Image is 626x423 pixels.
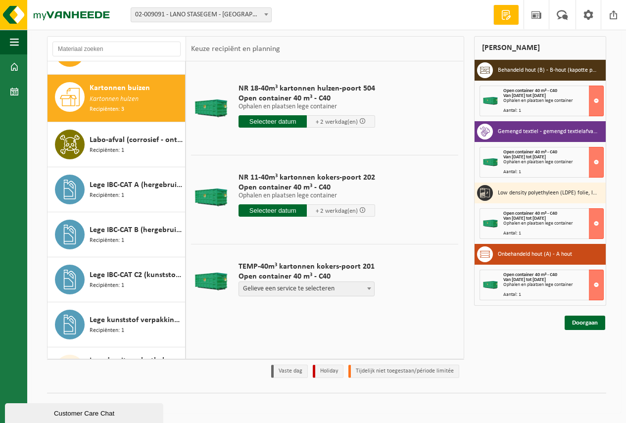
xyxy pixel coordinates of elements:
[503,277,546,282] strong: Van [DATE] tot [DATE]
[271,365,308,378] li: Vaste dag
[348,365,459,378] li: Tijdelijk niet toegestaan/période limitée
[48,347,186,395] button: Low density polyethyleen (LDPE) folie, los, naturel
[90,105,124,114] span: Recipiënten: 3
[131,8,271,22] span: 02-009091 - LANO STASEGEM - HARELBEKE
[316,208,358,214] span: + 2 werkdag(en)
[48,212,186,257] button: Lege IBC-CAT B (hergebruik na reiniging, 2e keuze) Recipiënten: 1
[48,302,186,347] button: Lege kunststof verpakkingen van gevaarlijke stoffen Recipiënten: 1
[503,149,557,155] span: Open container 40 m³ - C40
[498,124,599,140] h3: Gemengd textiel - gemengd textielafval (HCA)
[503,221,604,226] div: Ophalen en plaatsen lege container
[239,84,375,94] span: NR 18-40m³ kartonnen hulzen-poort 504
[503,108,604,113] div: Aantal: 1
[90,314,183,326] span: Lege kunststof verpakkingen van gevaarlijke stoffen
[313,365,343,378] li: Holiday
[503,211,557,216] span: Open container 40 m³ - C40
[239,183,375,192] span: Open container 40 m³ - C40
[239,94,375,103] span: Open container 40 m³ - C40
[503,292,604,297] div: Aantal: 1
[503,282,604,287] div: Ophalen en plaatsen lege container
[503,154,546,160] strong: Van [DATE] tot [DATE]
[90,146,124,155] span: Recipiënten: 1
[503,216,546,221] strong: Van [DATE] tot [DATE]
[239,262,375,272] span: TEMP-40m³ kartonnen kokers-poort 201
[90,94,139,105] span: Kartonnen hulzen
[239,115,307,128] input: Selecteer datum
[131,7,272,22] span: 02-009091 - LANO STASEGEM - HARELBEKE
[503,170,604,175] div: Aantal: 1
[498,62,599,78] h3: Behandeld hout (B) - B-hout (kapotte paletten)
[90,179,183,191] span: Lege IBC-CAT A (hergebruik na wassen, 1e keuze, als nieuw)
[316,119,358,125] span: + 2 werkdag(en)
[239,272,375,282] span: Open container 40 m³ - C40
[90,82,150,94] span: Kartonnen buizen
[90,134,183,146] span: Labo-afval (corrosief - ontvlambaar)
[239,282,375,296] span: Gelieve een service te selecteren
[498,185,599,201] h3: Low density polyethyleen (LDPE) folie, los, naturel/gekleurd (80/20) - plastiekfolie gekleurd
[90,355,183,367] span: Low density polyethyleen (LDPE) folie, los, naturel
[503,272,557,278] span: Open container 40 m³ - C40
[503,88,557,94] span: Open container 40 m³ - C40
[239,173,375,183] span: NR 11-40m³ kartonnen kokers-poort 202
[48,257,186,302] button: Lege IBC-CAT C2 (kunststof blaas verbranden) Recipiënten: 1
[52,42,181,56] input: Materiaal zoeken
[186,37,285,61] div: Keuze recipiënt en planning
[239,204,307,217] input: Selecteer datum
[503,98,604,103] div: Ophalen en plaatsen lege container
[90,326,124,335] span: Recipiënten: 1
[503,160,604,165] div: Ophalen en plaatsen lege container
[239,282,374,296] span: Gelieve een service te selecteren
[565,316,605,330] a: Doorgaan
[48,122,186,167] button: Labo-afval (corrosief - ontvlambaar) Recipiënten: 1
[90,224,183,236] span: Lege IBC-CAT B (hergebruik na reiniging, 2e keuze)
[48,167,186,212] button: Lege IBC-CAT A (hergebruik na wassen, 1e keuze, als nieuw) Recipiënten: 1
[90,191,124,200] span: Recipiënten: 1
[90,269,183,281] span: Lege IBC-CAT C2 (kunststof blaas verbranden)
[239,192,375,199] p: Ophalen en plaatsen lege container
[503,93,546,98] strong: Van [DATE] tot [DATE]
[90,236,124,245] span: Recipiënten: 1
[474,36,607,60] div: [PERSON_NAME]
[239,103,375,110] p: Ophalen en plaatsen lege container
[48,75,186,122] button: Kartonnen buizen Kartonnen hulzen Recipiënten: 3
[90,281,124,290] span: Recipiënten: 1
[498,246,572,262] h3: Onbehandeld hout (A) - A hout
[5,401,165,423] iframe: chat widget
[503,231,604,236] div: Aantal: 1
